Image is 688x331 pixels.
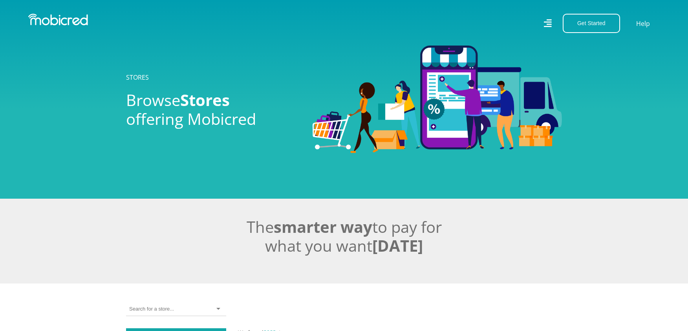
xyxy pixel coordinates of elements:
[313,46,562,153] img: Stores
[129,305,174,313] input: Search for a store...
[28,14,88,26] img: Mobicred
[563,14,620,33] button: Get Started
[126,91,301,128] h2: Browse offering Mobicred
[180,89,230,111] span: Stores
[126,73,149,82] a: STORES
[636,18,650,29] a: Help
